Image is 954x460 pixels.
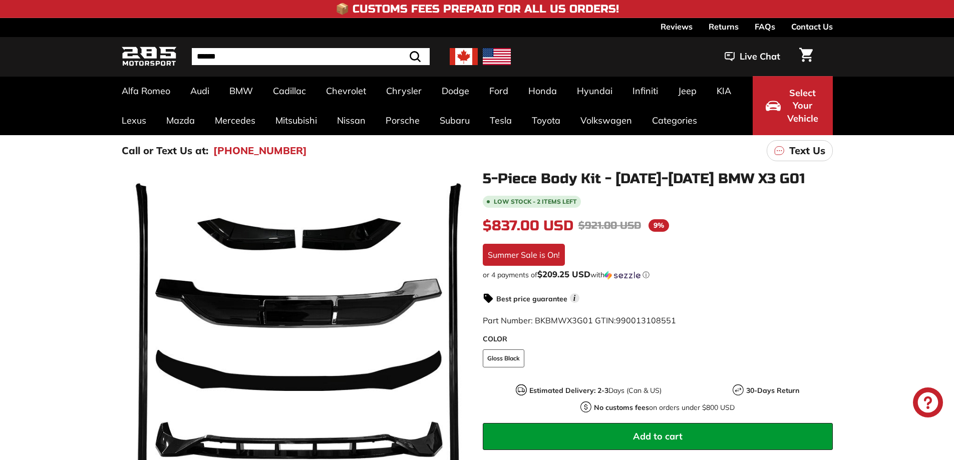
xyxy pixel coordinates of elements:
[791,18,833,35] a: Contact Us
[483,315,676,325] span: Part Number: BKBMWX3G01 GTIN:
[316,76,376,106] a: Chevrolet
[522,106,570,135] a: Toyota
[213,143,307,158] a: [PHONE_NUMBER]
[622,76,668,106] a: Infiniti
[755,18,775,35] a: FAQs
[604,271,641,280] img: Sezzle
[483,171,833,187] h1: 5-Piece Body Kit - [DATE]-[DATE] BMW X3 G01
[567,76,622,106] a: Hyundai
[156,106,205,135] a: Mazda
[529,386,608,395] strong: Estimated Delivery: 2-3
[112,76,180,106] a: Alfa Romeo
[753,76,833,135] button: Select Your Vehicle
[496,294,567,303] strong: Best price guarantee
[430,106,480,135] a: Subaru
[594,402,735,413] p: on orders under $800 USD
[594,403,649,412] strong: No customs fees
[219,76,263,106] a: BMW
[205,106,265,135] a: Mercedes
[616,315,676,325] span: 990013108551
[633,430,683,442] span: Add to cart
[570,106,642,135] a: Volkswagen
[740,50,780,63] span: Live Chat
[483,423,833,450] button: Add to cart
[265,106,327,135] a: Mitsubishi
[263,76,316,106] a: Cadillac
[570,293,579,303] span: i
[180,76,219,106] a: Audi
[376,76,432,106] a: Chrysler
[192,48,430,65] input: Search
[786,87,820,125] span: Select Your Vehicle
[707,76,741,106] a: KIA
[122,143,208,158] p: Call or Text Us at:
[767,140,833,161] a: Text Us
[661,18,693,35] a: Reviews
[578,219,641,232] span: $921.00 USD
[789,143,825,158] p: Text Us
[483,334,833,344] label: COLOR
[537,269,590,279] span: $209.25 USD
[709,18,739,35] a: Returns
[432,76,479,106] a: Dodge
[793,40,819,74] a: Cart
[483,244,565,266] div: Summer Sale is On!
[494,199,577,205] span: Low stock - 2 items left
[518,76,567,106] a: Honda
[642,106,707,135] a: Categories
[529,385,662,396] p: Days (Can & US)
[668,76,707,106] a: Jeep
[483,217,573,234] span: $837.00 USD
[479,76,518,106] a: Ford
[336,3,619,15] h4: 📦 Customs Fees Prepaid for All US Orders!
[910,387,946,420] inbox-online-store-chat: Shopify online store chat
[480,106,522,135] a: Tesla
[112,106,156,135] a: Lexus
[649,219,669,232] span: 9%
[327,106,376,135] a: Nissan
[746,386,799,395] strong: 30-Days Return
[483,270,833,280] div: or 4 payments of$209.25 USDwithSezzle Click to learn more about Sezzle
[376,106,430,135] a: Porsche
[483,270,833,280] div: or 4 payments of with
[122,45,177,69] img: Logo_285_Motorsport_areodynamics_components
[712,44,793,69] button: Live Chat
